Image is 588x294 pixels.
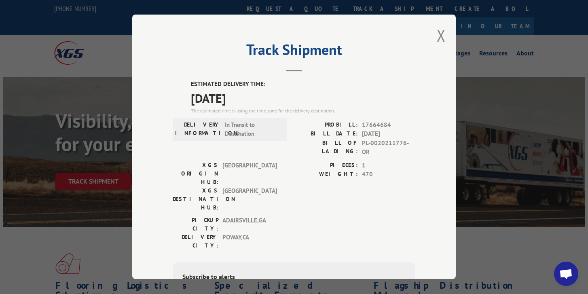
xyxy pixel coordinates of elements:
[173,216,218,233] label: PICKUP CITY:
[191,89,415,107] span: [DATE]
[362,161,415,170] span: 1
[222,233,277,250] span: POWAY , CA
[173,44,415,59] h2: Track Shipment
[173,161,218,186] label: XGS ORIGIN HUB:
[294,121,358,130] label: PROBILL:
[294,129,358,139] label: BILL DATE:
[294,161,358,170] label: PIECES:
[362,129,415,139] span: [DATE]
[362,139,415,157] span: PL-0020211776-OR
[175,121,221,139] label: DELIVERY INFORMATION:
[173,233,218,250] label: DELIVERY CITY:
[294,170,358,179] label: WEIGHT:
[362,121,415,130] span: 17664684
[222,186,277,212] span: [GEOGRAPHIC_DATA]
[182,272,406,283] div: Subscribe to alerts
[225,121,279,139] span: In Transit to Destination
[437,25,446,46] button: Close modal
[222,216,277,233] span: ADAIRSVILLE , GA
[173,186,218,212] label: XGS DESTINATION HUB:
[222,161,277,186] span: [GEOGRAPHIC_DATA]
[294,139,358,157] label: BILL OF LADING:
[191,80,415,89] label: ESTIMATED DELIVERY TIME:
[191,107,415,114] div: The estimated time is using the time zone for the delivery destination.
[362,170,415,179] span: 470
[554,262,578,286] div: Open chat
